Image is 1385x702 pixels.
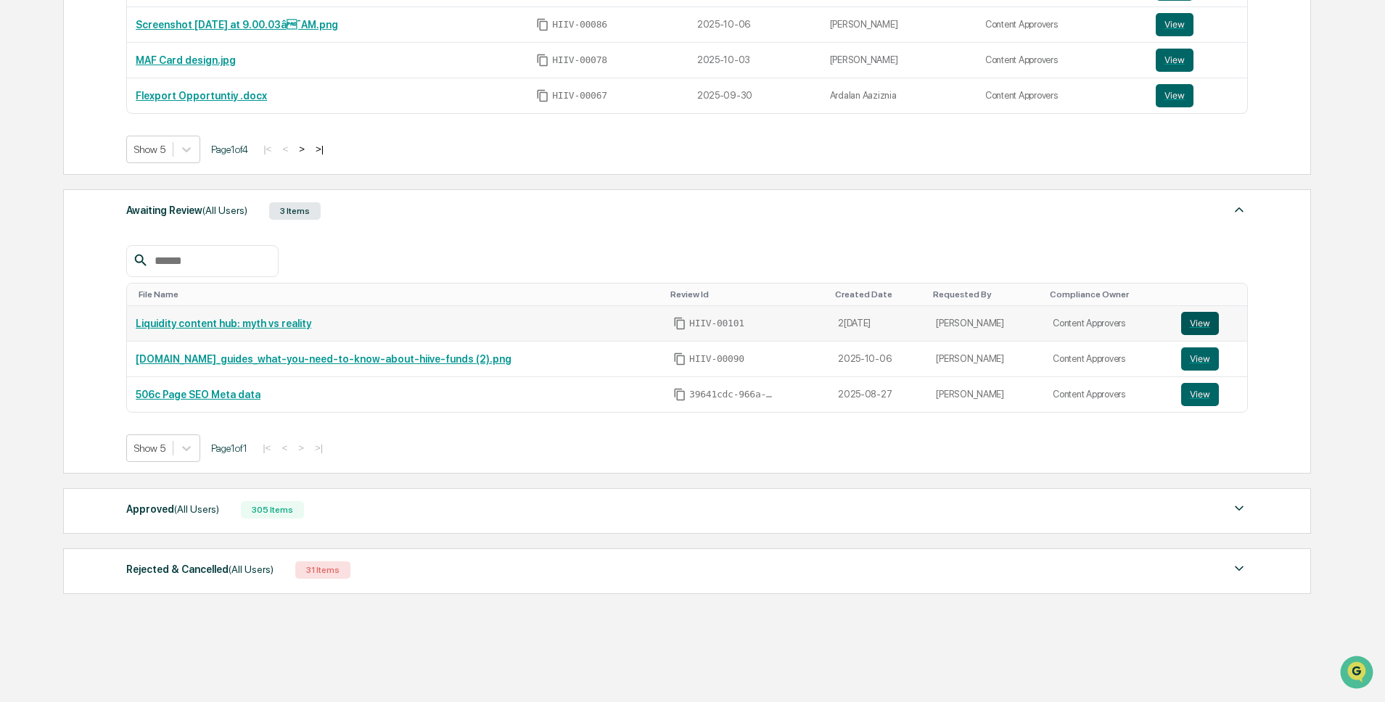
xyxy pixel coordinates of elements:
div: 305 Items [241,501,304,519]
td: Content Approvers [1044,306,1172,342]
div: 🖐️ [15,184,26,196]
img: 1746055101610-c473b297-6a78-478c-a979-82029cc54cd1 [15,111,41,137]
div: Toggle SortBy [835,289,921,300]
td: Content Approvers [977,43,1147,78]
span: Data Lookup [29,210,91,225]
td: Content Approvers [977,7,1147,43]
span: HIIV-00067 [552,90,607,102]
td: 2[DATE] [829,306,927,342]
a: View [1181,312,1239,335]
td: Content Approvers [1044,342,1172,377]
div: We're available if you need us! [49,125,184,137]
a: View [1156,49,1239,72]
img: caret [1230,560,1248,577]
span: Copy Id [536,54,549,67]
td: Content Approvers [1044,377,1172,412]
span: Page 1 of 4 [211,144,248,155]
a: Flexport Opportuntiy .docx [136,90,267,102]
a: Liquidity content hub: myth vs reality [136,318,311,329]
span: (All Users) [229,563,274,575]
button: View [1156,84,1193,107]
div: Toggle SortBy [1184,289,1242,300]
td: [PERSON_NAME] [927,306,1044,342]
span: HIIV-00086 [552,19,607,30]
td: Ardalan Aaziznia [821,78,977,113]
span: Copy Id [673,388,686,401]
button: |< [259,143,276,155]
td: [PERSON_NAME] [927,342,1044,377]
img: caret [1230,500,1248,517]
a: Screenshot [DATE] at 9.00.03â¯AM.png [136,19,338,30]
img: caret [1230,201,1248,218]
a: View [1156,13,1239,36]
a: 🖐️Preclearance [9,177,99,203]
td: 2025-10-06 [689,7,821,43]
a: 506c Page SEO Meta data [136,389,260,400]
div: Start new chat [49,111,238,125]
span: Copy Id [536,89,549,102]
td: [PERSON_NAME] [821,43,977,78]
div: Awaiting Review [126,201,247,220]
button: < [277,442,292,454]
button: Start new chat [247,115,264,133]
span: HIIV-00090 [689,353,744,365]
div: Rejected & Cancelled [126,560,274,579]
span: HIIV-00101 [689,318,744,329]
div: Toggle SortBy [933,289,1038,300]
a: Powered byPylon [102,245,176,257]
button: > [295,143,309,155]
span: Preclearance [29,183,94,197]
td: [PERSON_NAME] [927,377,1044,412]
span: (All Users) [174,503,219,515]
div: 3 Items [269,202,321,220]
button: >| [311,143,328,155]
a: View [1181,383,1239,406]
p: How can we help? [15,30,264,54]
td: [PERSON_NAME] [821,7,977,43]
button: < [278,143,292,155]
button: View [1156,13,1193,36]
span: HIIV-00078 [552,54,607,66]
button: View [1181,312,1219,335]
span: Pylon [144,246,176,257]
div: 🔎 [15,212,26,223]
a: View [1181,347,1239,371]
button: |< [258,442,275,454]
a: MAF Card design.jpg [136,54,236,66]
button: View [1156,49,1193,72]
button: View [1181,347,1219,371]
div: Toggle SortBy [670,289,823,300]
span: Page 1 of 1 [211,442,247,454]
button: >| [311,442,327,454]
td: 2025-09-30 [689,78,821,113]
a: View [1156,84,1239,107]
div: 🗄️ [105,184,117,196]
span: Copy Id [536,18,549,31]
span: 39641cdc-966a-4e65-879f-2a6a777944d8 [689,389,776,400]
td: Content Approvers [977,78,1147,113]
span: (All Users) [202,205,247,216]
td: 2025-08-27 [829,377,927,412]
a: 🗄️Attestations [99,177,186,203]
td: 2025-10-03 [689,43,821,78]
div: Approved [126,500,219,519]
span: Copy Id [673,352,686,366]
button: > [294,442,308,454]
div: Toggle SortBy [139,289,659,300]
span: Attestations [120,183,180,197]
button: View [1181,383,1219,406]
div: Toggle SortBy [1050,289,1166,300]
td: 2025-10-06 [829,342,927,377]
div: 31 Items [295,561,350,579]
span: Copy Id [673,317,686,330]
a: [DOMAIN_NAME]_guides_what-you-need-to-know-about-hiive-funds (2).png [136,353,511,365]
iframe: Open customer support [1339,654,1378,693]
a: 🔎Data Lookup [9,205,97,231]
